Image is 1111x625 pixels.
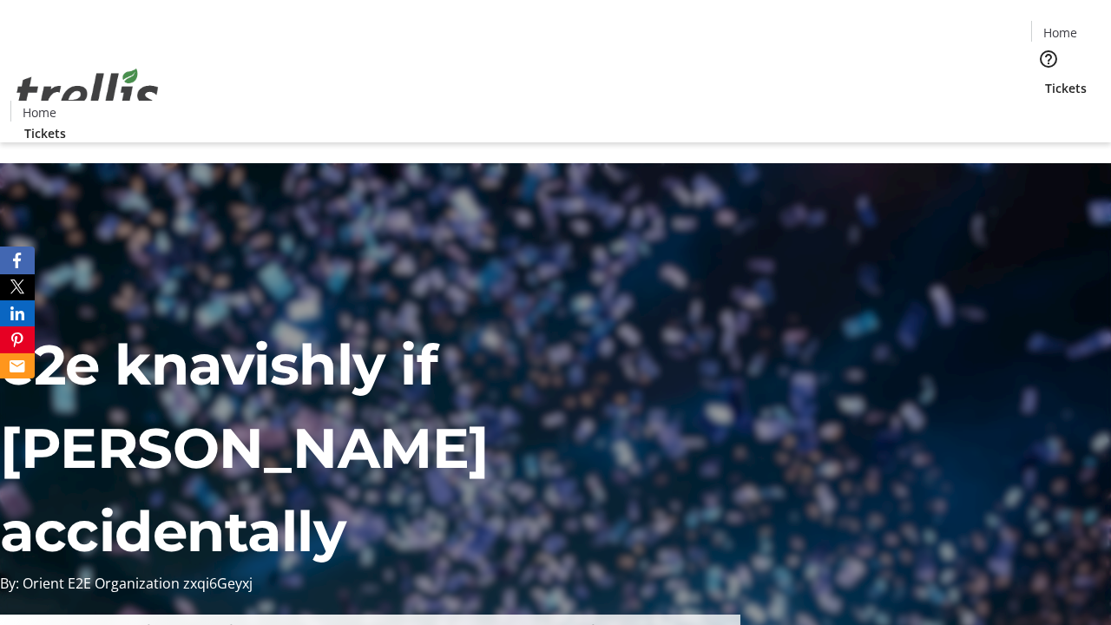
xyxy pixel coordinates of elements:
[1043,23,1077,42] span: Home
[24,124,66,142] span: Tickets
[11,103,67,122] a: Home
[1031,79,1101,97] a: Tickets
[1045,79,1087,97] span: Tickets
[10,49,165,136] img: Orient E2E Organization zxqi6Geyxj's Logo
[1031,97,1066,132] button: Cart
[1031,42,1066,76] button: Help
[1032,23,1088,42] a: Home
[23,103,56,122] span: Home
[10,124,80,142] a: Tickets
